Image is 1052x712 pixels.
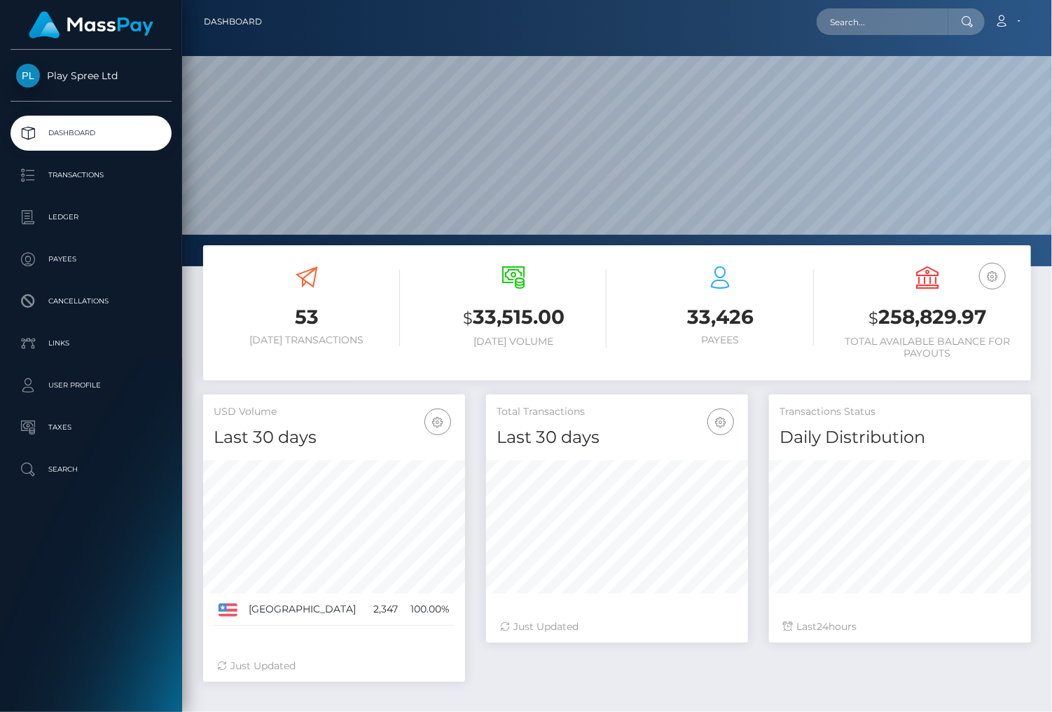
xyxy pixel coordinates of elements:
[463,308,473,328] small: $
[16,375,166,396] p: User Profile
[11,326,172,361] a: Links
[780,425,1020,450] h4: Daily Distribution
[214,425,455,450] h4: Last 30 days
[817,8,948,35] input: Search...
[219,603,237,616] img: US.png
[16,165,166,186] p: Transactions
[16,333,166,354] p: Links
[11,242,172,277] a: Payees
[16,249,166,270] p: Payees
[29,11,153,39] img: MassPay Logo
[628,303,814,331] h3: 33,426
[835,336,1021,360] h6: Total Available Balance for Payouts
[497,425,738,450] h4: Last 30 days
[11,410,172,445] a: Taxes
[783,619,1017,634] div: Last hours
[835,303,1021,332] h3: 258,829.97
[16,291,166,312] p: Cancellations
[16,459,166,480] p: Search
[16,64,40,88] img: Play Spree Ltd
[11,200,172,235] a: Ledger
[421,303,607,332] h3: 33,515.00
[16,123,166,144] p: Dashboard
[16,417,166,438] p: Taxes
[403,594,455,626] td: 100.00%
[780,405,1020,419] h5: Transactions Status
[204,7,262,36] a: Dashboard
[244,594,367,626] td: [GEOGRAPHIC_DATA]
[11,69,172,82] span: Play Spree Ltd
[11,116,172,151] a: Dashboard
[214,405,455,419] h5: USD Volume
[421,336,607,348] h6: [DATE] Volume
[214,334,400,346] h6: [DATE] Transactions
[11,284,172,319] a: Cancellations
[11,368,172,403] a: User Profile
[217,659,451,673] div: Just Updated
[500,619,734,634] div: Just Updated
[497,405,738,419] h5: Total Transactions
[214,303,400,331] h3: 53
[11,158,172,193] a: Transactions
[628,334,814,346] h6: Payees
[817,620,829,633] span: 24
[11,452,172,487] a: Search
[367,594,403,626] td: 2,347
[868,308,878,328] small: $
[16,207,166,228] p: Ledger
